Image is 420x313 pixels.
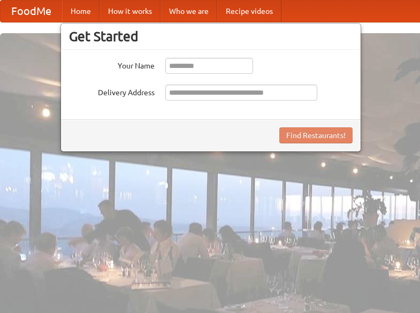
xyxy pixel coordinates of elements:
[69,85,155,98] label: Delivery Address
[279,127,353,143] button: Find Restaurants!
[62,1,100,22] a: Home
[217,1,281,22] a: Recipe videos
[69,58,155,71] label: Your Name
[100,1,161,22] a: How it works
[69,28,353,44] h3: Get Started
[161,1,217,22] a: Who we are
[1,1,62,22] a: FoodMe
